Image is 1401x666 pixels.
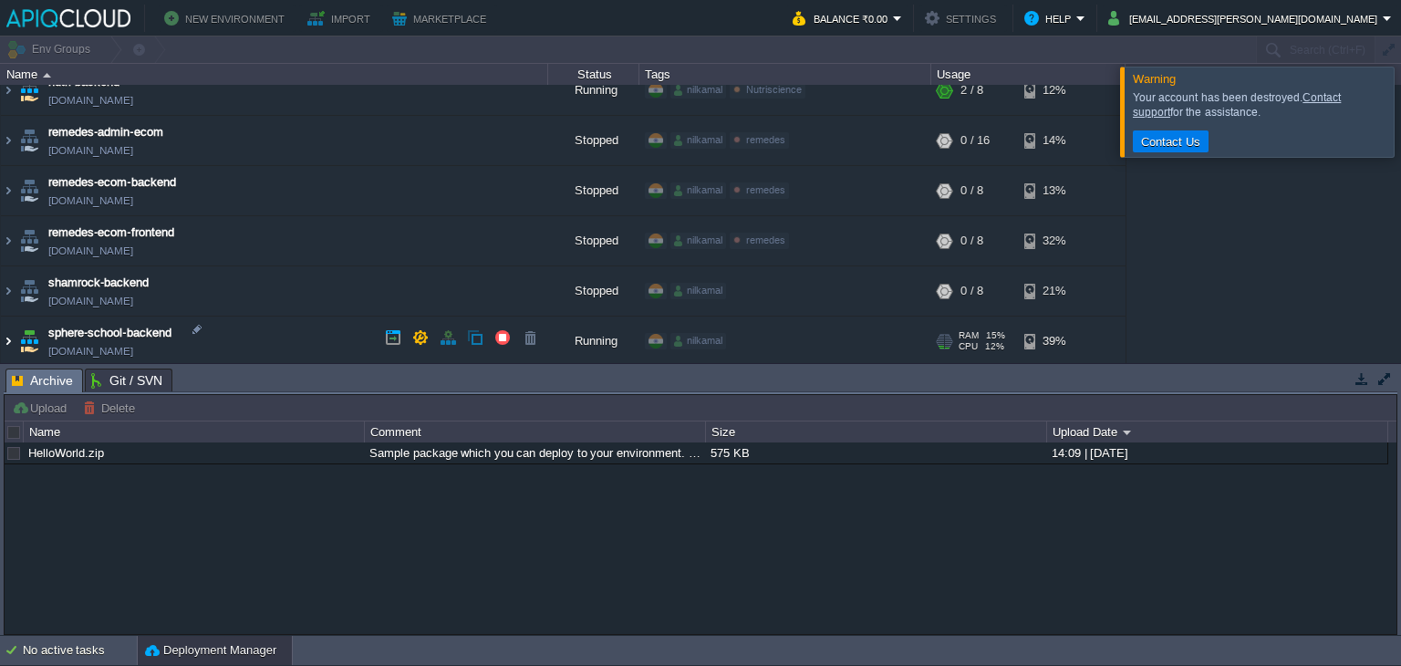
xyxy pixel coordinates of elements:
button: Contact Us [1136,133,1206,150]
span: RAM [959,330,979,341]
div: 12% [1024,66,1084,115]
span: remedes [746,234,785,245]
button: Upload [12,400,72,416]
img: AMDAwAAAACH5BAEAAAAALAAAAAABAAEAAAICRAEAOw== [16,216,42,265]
div: No active tasks [23,636,137,665]
button: Import [307,7,376,29]
div: 13% [1024,166,1084,215]
span: CPU [959,341,978,352]
span: Git / SVN [91,369,162,391]
img: AMDAwAAAACH5BAEAAAAALAAAAAABAAEAAAICRAEAOw== [16,116,42,165]
div: nilkamal [670,132,726,149]
div: Comment [366,421,705,442]
a: remedes-ecom-frontend [48,224,174,242]
a: [DOMAIN_NAME] [48,342,133,360]
div: Tags [640,64,930,85]
img: AMDAwAAAACH5BAEAAAAALAAAAAABAAEAAAICRAEAOw== [1,66,16,115]
span: remedes [746,184,785,195]
button: Balance ₹0.00 [793,7,893,29]
div: 32% [1024,216,1084,265]
span: Nutriscience [746,84,802,95]
div: 14% [1024,116,1084,165]
div: 0 / 8 [960,266,983,316]
button: Help [1024,7,1076,29]
div: Stopped [548,216,639,265]
button: Marketplace [392,7,492,29]
div: 2 / 8 [960,66,983,115]
span: 12% [985,341,1004,352]
div: Running [548,66,639,115]
div: Your account has been destroyed. for the assistance. [1133,90,1389,120]
a: [DOMAIN_NAME] [48,242,133,260]
button: Settings [925,7,1001,29]
div: 21% [1024,266,1084,316]
button: [EMAIL_ADDRESS][PERSON_NAME][DOMAIN_NAME] [1108,7,1383,29]
span: remedes [746,134,785,145]
div: 39% [1024,317,1084,366]
div: Upload Date [1048,421,1387,442]
img: AMDAwAAAACH5BAEAAAAALAAAAAABAAEAAAICRAEAOw== [1,266,16,316]
a: remedes-admin-ecom [48,123,163,141]
a: [DOMAIN_NAME] [48,192,133,210]
button: Deployment Manager [145,641,276,660]
img: AMDAwAAAACH5BAEAAAAALAAAAAABAAEAAAICRAEAOw== [16,317,42,366]
div: Name [25,421,364,442]
div: 0 / 16 [960,116,990,165]
div: 575 KB [706,442,1045,463]
img: AMDAwAAAACH5BAEAAAAALAAAAAABAAEAAAICRAEAOw== [43,73,51,78]
span: Archive [12,369,73,392]
img: AMDAwAAAACH5BAEAAAAALAAAAAABAAEAAAICRAEAOw== [16,266,42,316]
div: nilkamal [670,283,726,299]
a: HelloWorld.zip [28,446,104,460]
span: 15% [986,330,1005,341]
div: Sample package which you can deploy to your environment. Feel free to delete and upload a package... [365,442,704,463]
button: New Environment [164,7,290,29]
span: Warning [1133,72,1176,86]
div: nilkamal [670,333,726,349]
img: AMDAwAAAACH5BAEAAAAALAAAAAABAAEAAAICRAEAOw== [1,116,16,165]
div: nilkamal [670,182,726,199]
div: Running [548,317,639,366]
button: Delete [83,400,140,416]
div: Stopped [548,266,639,316]
div: Size [707,421,1046,442]
a: sphere-school-backend [48,324,171,342]
a: [DOMAIN_NAME] [48,292,133,310]
img: AMDAwAAAACH5BAEAAAAALAAAAAABAAEAAAICRAEAOw== [1,317,16,366]
div: Stopped [548,166,639,215]
div: 14:09 | [DATE] [1047,442,1386,463]
div: Usage [932,64,1125,85]
img: AMDAwAAAACH5BAEAAAAALAAAAAABAAEAAAICRAEAOw== [16,66,42,115]
a: shamrock-backend [48,274,149,292]
div: Status [549,64,638,85]
div: nilkamal [670,233,726,249]
div: 0 / 8 [960,166,983,215]
a: [DOMAIN_NAME] [48,141,133,160]
div: Name [2,64,547,85]
div: nilkamal [670,82,726,99]
img: AMDAwAAAACH5BAEAAAAALAAAAAABAAEAAAICRAEAOw== [1,216,16,265]
a: [DOMAIN_NAME] [48,91,133,109]
img: AMDAwAAAACH5BAEAAAAALAAAAAABAAEAAAICRAEAOw== [1,166,16,215]
div: Stopped [548,116,639,165]
img: AMDAwAAAACH5BAEAAAAALAAAAAABAAEAAAICRAEAOw== [16,166,42,215]
img: APIQCloud [6,9,130,27]
div: 0 / 8 [960,216,983,265]
a: remedes-ecom-backend [48,173,176,192]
